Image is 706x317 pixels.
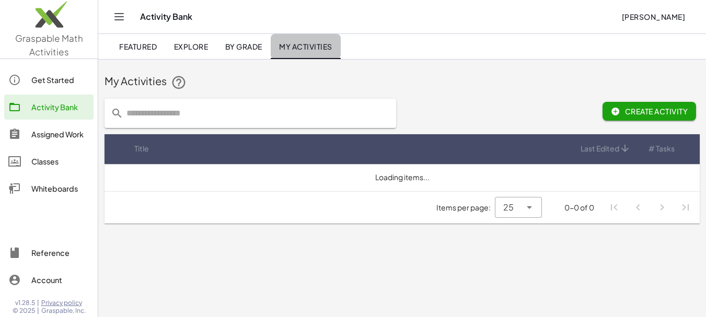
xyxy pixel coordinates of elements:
[4,95,94,120] a: Activity Bank
[31,74,89,86] div: Get Started
[4,240,94,265] a: Reference
[31,128,89,140] div: Assigned Work
[119,42,157,51] span: Featured
[225,42,262,51] span: By Grade
[503,201,514,214] span: 25
[111,107,123,120] i: prepended action
[31,101,89,113] div: Activity Bank
[31,182,89,195] div: Whiteboards
[4,267,94,292] a: Account
[603,102,696,121] button: Create Activity
[613,7,693,26] button: [PERSON_NAME]
[4,67,94,92] a: Get Started
[4,149,94,174] a: Classes
[649,143,675,154] span: # Tasks
[15,32,83,57] span: Graspable Math Activities
[31,246,89,259] div: Reference
[41,307,86,315] span: Graspable, Inc.
[173,42,208,51] span: Explore
[31,274,89,286] div: Account
[564,202,594,213] div: 0-0 of 0
[4,122,94,147] a: Assigned Work
[105,164,700,191] td: Loading items...
[581,143,619,154] span: Last Edited
[134,143,149,154] span: Title
[41,299,86,307] a: Privacy policy
[15,299,35,307] span: v1.28.5
[37,299,39,307] span: |
[611,107,688,116] span: Create Activity
[31,155,89,168] div: Classes
[603,196,698,220] nav: Pagination Navigation
[621,12,685,21] span: [PERSON_NAME]
[4,176,94,201] a: Whiteboards
[37,307,39,315] span: |
[436,202,495,213] span: Items per page:
[279,42,332,51] span: My Activities
[111,8,128,25] button: Toggle navigation
[13,307,35,315] span: © 2025
[105,74,700,90] div: My Activities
